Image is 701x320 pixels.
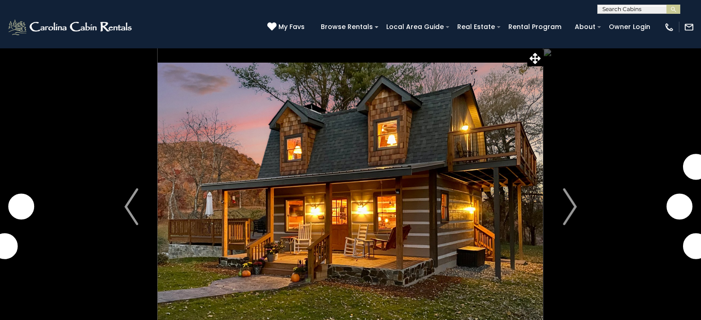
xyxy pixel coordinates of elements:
[664,22,674,32] img: phone-regular-white.png
[453,20,500,34] a: Real Estate
[316,20,377,34] a: Browse Rentals
[604,20,655,34] a: Owner Login
[267,22,307,32] a: My Favs
[563,188,577,225] img: arrow
[124,188,138,225] img: arrow
[278,22,305,32] span: My Favs
[382,20,448,34] a: Local Area Guide
[684,22,694,32] img: mail-regular-white.png
[504,20,566,34] a: Rental Program
[570,20,600,34] a: About
[7,18,135,36] img: White-1-2.png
